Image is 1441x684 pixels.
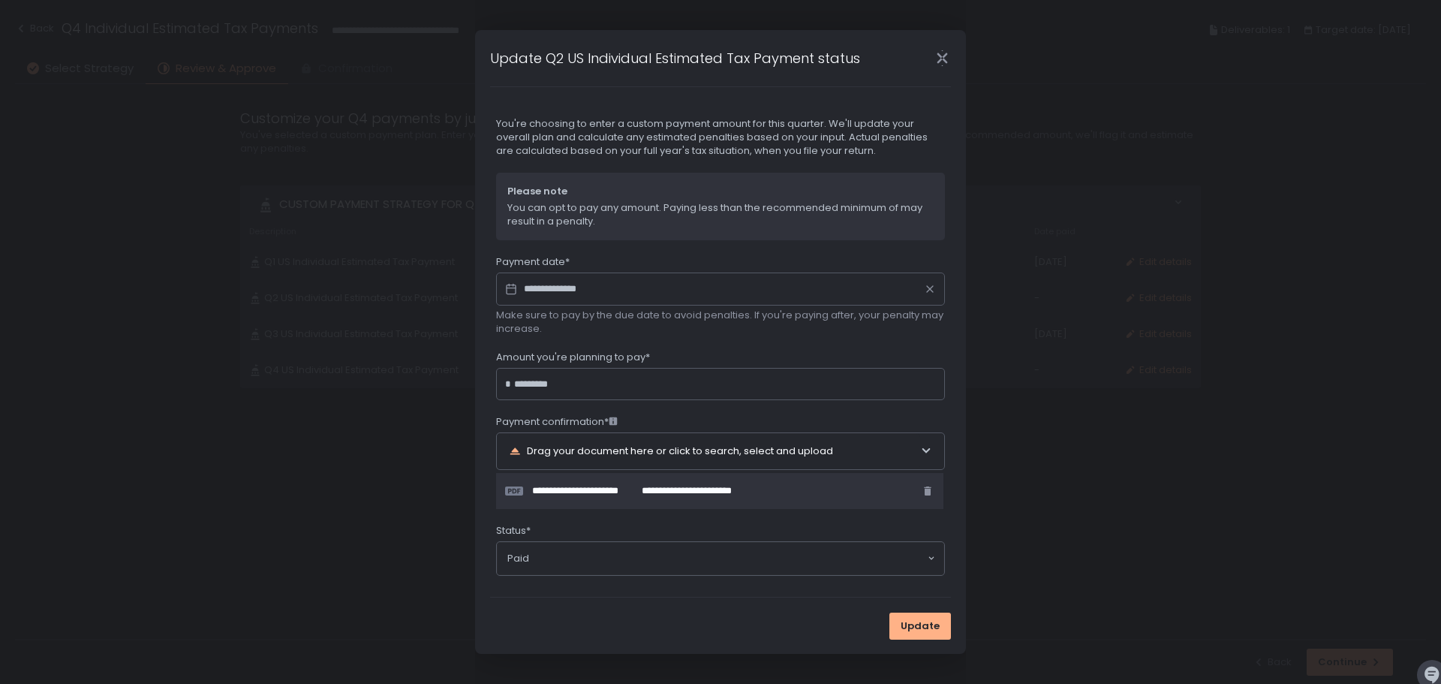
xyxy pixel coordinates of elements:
[496,117,945,158] span: You're choosing to enter a custom payment amount for this quarter. We'll update your overall plan...
[496,273,945,306] input: Datepicker input
[507,201,934,228] span: You can opt to pay any amount. Paying less than the recommended minimum of may result in a penalty.
[901,619,940,633] span: Update
[507,185,934,198] span: Please note
[496,415,618,429] span: Payment confirmation*
[496,351,650,364] span: Amount you're planning to pay*
[496,309,945,336] span: Make sure to pay by the due date to avoid penalties. If you're paying after, your penalty may inc...
[497,542,944,575] div: Search for option
[918,50,966,67] div: Close
[889,613,951,640] button: Update
[496,524,531,538] span: Status*
[529,551,926,566] input: Search for option
[496,255,570,269] span: Payment date*
[490,48,860,68] h1: Update Q2 US Individual Estimated Tax Payment status
[507,552,529,565] span: Paid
